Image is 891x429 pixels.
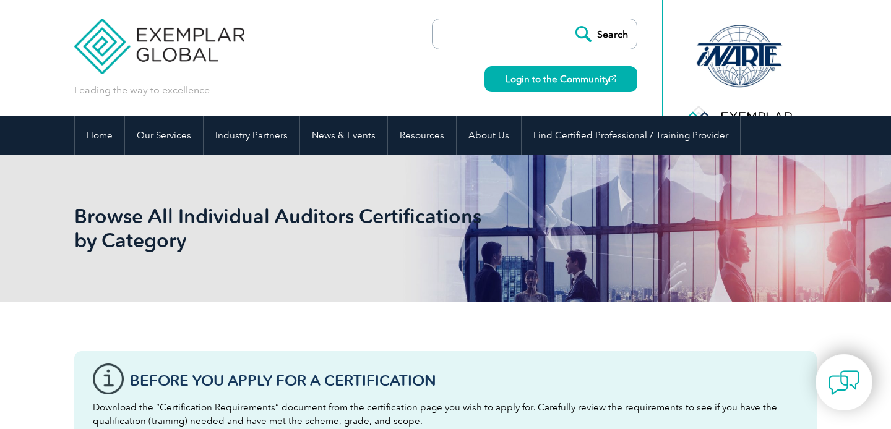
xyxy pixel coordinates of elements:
h1: Browse All Individual Auditors Certifications by Category [74,204,549,252]
a: Login to the Community [484,66,637,92]
h3: Before You Apply For a Certification [130,373,798,388]
p: Leading the way to excellence [74,83,210,97]
input: Search [569,19,637,49]
a: Resources [388,116,456,155]
a: News & Events [300,116,387,155]
p: Download the “Certification Requirements” document from the certification page you wish to apply ... [93,401,798,428]
a: Industry Partners [204,116,299,155]
a: Our Services [125,116,203,155]
img: open_square.png [609,75,616,82]
img: contact-chat.png [829,367,859,398]
a: Find Certified Professional / Training Provider [522,116,740,155]
a: Home [75,116,124,155]
a: About Us [457,116,521,155]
